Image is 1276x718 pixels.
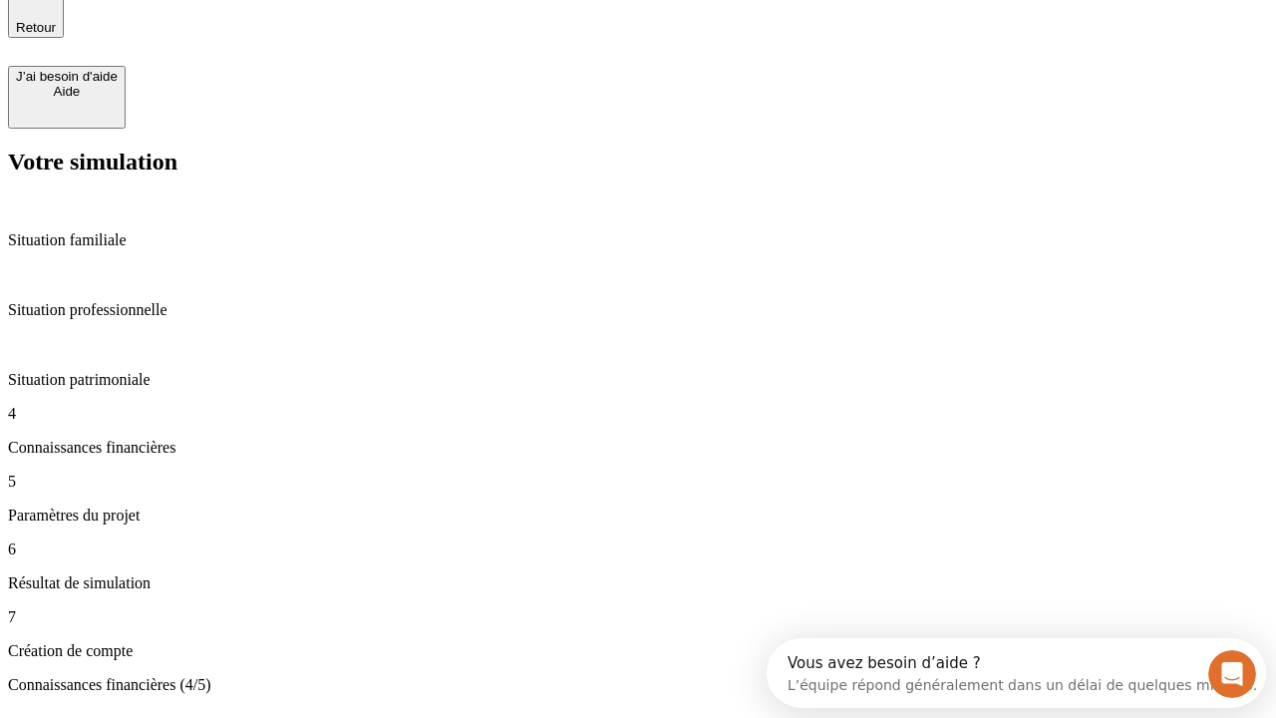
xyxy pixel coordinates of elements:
p: 7 [8,608,1268,626]
p: Situation professionnelle [8,301,1268,319]
p: Situation familiale [8,231,1268,249]
p: Connaissances financières [8,439,1268,457]
p: Situation patrimoniale [8,371,1268,389]
p: Connaissances financières (4/5) [8,676,1268,694]
p: Création de compte [8,642,1268,660]
div: Aide [16,84,118,99]
p: Paramètres du projet [8,507,1268,525]
iframe: Intercom live chat discovery launcher [767,638,1266,708]
p: 4 [8,405,1268,423]
p: Résultat de simulation [8,574,1268,592]
span: Retour [16,20,56,35]
div: J’ai besoin d'aide [16,69,118,84]
iframe: Intercom live chat [1208,650,1256,698]
h2: Votre simulation [8,149,1268,176]
div: Ouvrir le Messenger Intercom [8,8,549,63]
p: 5 [8,473,1268,491]
div: Vous avez besoin d’aide ? [21,17,490,33]
p: 6 [8,540,1268,558]
button: J’ai besoin d'aideAide [8,66,126,129]
div: L’équipe répond généralement dans un délai de quelques minutes. [21,33,490,54]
